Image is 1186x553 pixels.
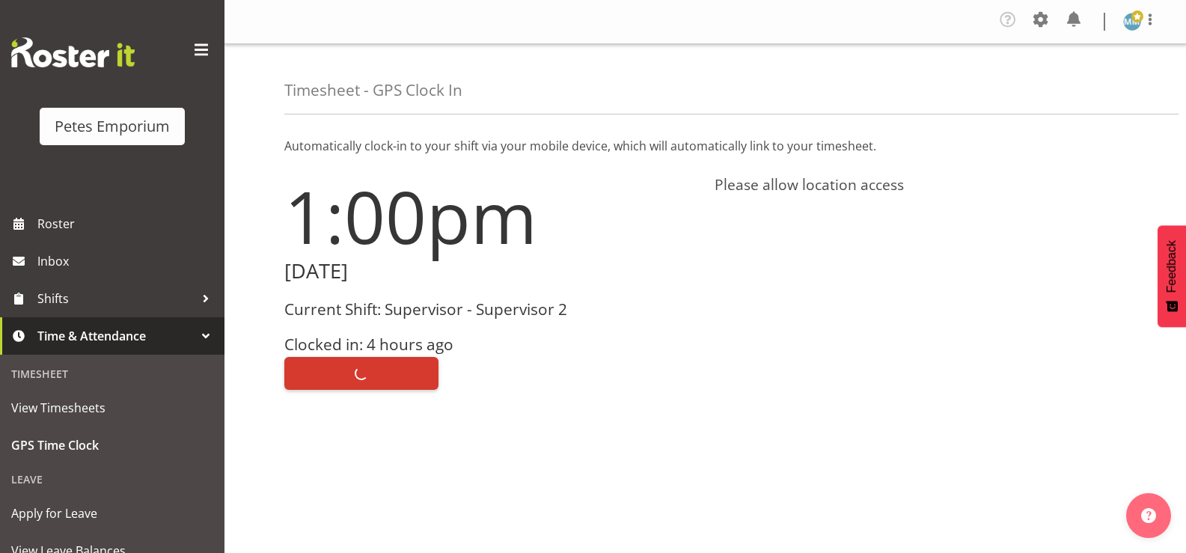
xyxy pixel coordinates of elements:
span: Feedback [1165,240,1179,293]
h3: Clocked in: 4 hours ago [284,336,697,353]
div: Timesheet [4,358,221,389]
div: Petes Emporium [55,115,170,138]
h4: Timesheet - GPS Clock In [284,82,462,99]
h1: 1:00pm [284,176,697,257]
img: mandy-mosley3858.jpg [1123,13,1141,31]
span: View Timesheets [11,397,213,419]
h2: [DATE] [284,260,697,283]
span: Roster [37,213,217,235]
span: Apply for Leave [11,502,213,525]
span: Inbox [37,250,217,272]
a: Apply for Leave [4,495,221,532]
h4: Please allow location access [715,176,1127,194]
span: Time & Attendance [37,325,195,347]
a: GPS Time Clock [4,427,221,464]
div: Leave [4,464,221,495]
span: GPS Time Clock [11,434,213,456]
p: Automatically clock-in to your shift via your mobile device, which will automatically link to you... [284,137,1126,155]
img: Rosterit website logo [11,37,135,67]
a: View Timesheets [4,389,221,427]
img: help-xxl-2.png [1141,508,1156,523]
h3: Current Shift: Supervisor - Supervisor 2 [284,301,697,318]
span: Shifts [37,287,195,310]
button: Feedback - Show survey [1158,225,1186,327]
